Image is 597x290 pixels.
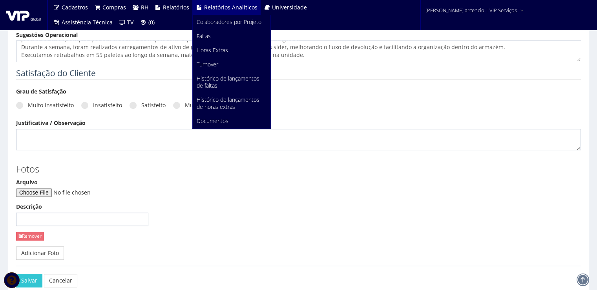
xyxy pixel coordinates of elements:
[16,178,38,186] label: Arquivo
[16,274,42,287] button: Salvar
[16,164,581,174] h3: Fotos
[6,9,41,21] img: logo
[81,101,122,109] label: Insatisfeito
[62,4,88,11] span: Cadastros
[272,4,307,11] span: Universidade
[173,101,226,109] label: Muito Satisfeito
[197,75,259,89] span: Histórico de lançamentos de faltas
[137,15,158,30] a: (0)
[193,57,270,72] a: Turnover
[102,4,126,11] span: Compras
[197,61,218,68] span: Turnover
[193,114,270,128] a: Documentos
[204,4,257,11] span: Relatórios Analíticos
[197,18,261,26] span: Colaboradores por Projeto
[193,29,270,43] a: Faltas
[193,93,270,114] a: Histórico de lançamentos de horas extras
[193,72,270,93] a: Histórico de lançamentos de faltas
[62,18,113,26] span: Assistência Técnica
[50,15,116,30] a: Assistência Técnica
[130,101,166,109] label: Satisfeito
[193,43,270,57] a: Horas Extras
[16,101,74,109] label: Muito Insatisfeito
[116,15,137,30] a: TV
[16,119,86,127] label: Justificativa / Observação
[16,31,78,39] label: Sugestões Operacional
[16,68,581,80] legend: Satisfação do Cliente
[16,203,42,211] label: Descrição
[127,18,133,26] span: TV
[44,274,77,287] a: Cancelar
[197,46,228,54] span: Horas Extras
[425,6,517,14] span: [PERSON_NAME].arcencio | VIP Serviços
[148,18,155,26] span: (0)
[197,117,228,125] span: Documentos
[16,232,44,240] a: Remover
[16,88,66,95] label: Grau de Satisfação
[163,4,189,11] span: Relatórios
[141,4,148,11] span: RH
[197,32,211,40] span: Faltas
[197,96,259,110] span: Histórico de lançamentos de horas extras
[193,15,270,29] a: Colaboradores por Projeto
[16,246,64,260] a: Adicionar Foto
